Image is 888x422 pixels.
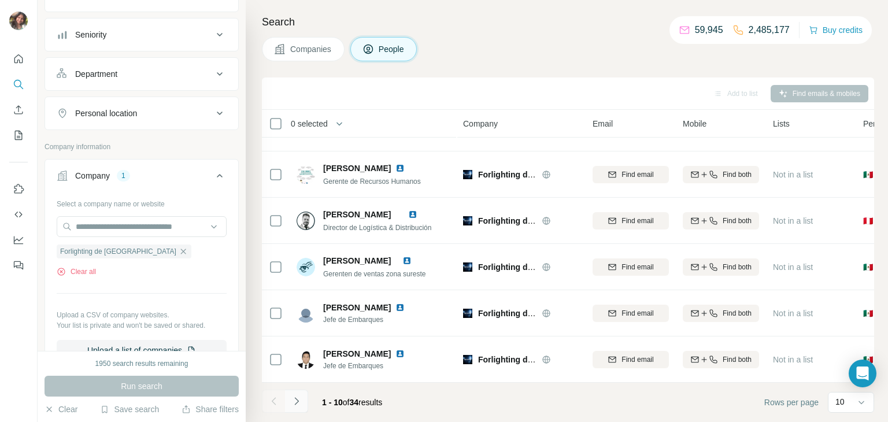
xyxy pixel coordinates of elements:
[285,390,308,413] button: Navigate to next page
[723,308,752,319] span: Find both
[323,177,421,186] span: Gerente de Recursos Humanos
[297,304,315,323] img: Avatar
[395,164,405,173] img: LinkedIn logo
[75,108,137,119] div: Personal location
[323,256,391,265] span: [PERSON_NAME]
[395,303,405,312] img: LinkedIn logo
[9,74,28,95] button: Search
[773,118,790,129] span: Lists
[291,118,328,129] span: 0 selected
[297,350,315,369] img: Avatar
[323,314,419,325] span: Jefe de Embarques
[95,358,188,369] div: 1950 search results remaining
[323,303,391,312] span: [PERSON_NAME]
[350,398,359,407] span: 34
[463,309,472,318] img: Logo of Forlighting de México
[863,169,873,180] span: 🇲🇽
[621,216,653,226] span: Find email
[723,169,752,180] span: Find both
[478,355,621,364] span: Forlighting de [GEOGRAPHIC_DATA]
[621,354,653,365] span: Find email
[262,14,874,30] h4: Search
[621,308,653,319] span: Find email
[9,12,28,30] img: Avatar
[695,23,723,37] p: 59,945
[621,262,653,272] span: Find email
[773,170,813,179] span: Not in a list
[463,355,472,364] img: Logo of Forlighting de México
[323,349,391,358] span: [PERSON_NAME]
[343,398,350,407] span: of
[323,210,391,219] span: [PERSON_NAME]
[478,216,621,225] span: Forlighting de [GEOGRAPHIC_DATA]
[809,22,863,38] button: Buy credits
[9,125,28,146] button: My lists
[379,43,405,55] span: People
[45,404,77,415] button: Clear
[593,351,669,368] button: Find email
[57,310,227,320] p: Upload a CSV of company websites.
[773,355,813,364] span: Not in a list
[478,309,621,318] span: Forlighting de [GEOGRAPHIC_DATA]
[773,216,813,225] span: Not in a list
[402,256,412,265] img: LinkedIn logo
[60,246,176,257] span: Forlighting de [GEOGRAPHIC_DATA]
[182,404,239,415] button: Share filters
[463,118,498,129] span: Company
[9,255,28,276] button: Feedback
[323,224,431,232] span: Director de Logística & Distribución
[863,215,873,227] span: 🇵🇪
[683,258,759,276] button: Find both
[323,131,405,139] span: Gerente de mercadotecnia
[9,204,28,225] button: Use Surfe API
[45,142,239,152] p: Company information
[683,118,706,129] span: Mobile
[297,212,315,230] img: Avatar
[593,305,669,322] button: Find email
[323,270,425,278] span: Gerenten de ventas zona sureste
[849,360,876,387] div: Open Intercom Messenger
[463,170,472,179] img: Logo of Forlighting de México
[45,162,238,194] button: Company1
[57,266,96,277] button: Clear all
[683,305,759,322] button: Find both
[463,216,472,225] img: Logo of Forlighting de México
[621,169,653,180] span: Find email
[9,179,28,199] button: Use Surfe on LinkedIn
[297,165,315,184] img: Avatar
[395,349,405,358] img: LinkedIn logo
[478,170,621,179] span: Forlighting de [GEOGRAPHIC_DATA]
[863,261,873,273] span: 🇲🇽
[290,43,332,55] span: Companies
[773,262,813,272] span: Not in a list
[408,210,417,219] img: LinkedIn logo
[593,118,613,129] span: Email
[322,398,382,407] span: results
[478,262,621,272] span: Forlighting de [GEOGRAPHIC_DATA]
[683,351,759,368] button: Find both
[57,340,227,361] button: Upload a list of companies
[773,309,813,318] span: Not in a list
[322,398,343,407] span: 1 - 10
[57,194,227,209] div: Select a company name or website
[683,166,759,183] button: Find both
[117,171,130,181] div: 1
[45,60,238,88] button: Department
[723,216,752,226] span: Find both
[764,397,819,408] span: Rows per page
[723,354,752,365] span: Find both
[835,396,845,408] p: 10
[683,212,759,229] button: Find both
[323,361,419,371] span: Jefe de Embarques
[75,29,106,40] div: Seniority
[863,308,873,319] span: 🇲🇽
[57,320,227,331] p: Your list is private and won't be saved or shared.
[297,258,315,276] img: Avatar
[593,258,669,276] button: Find email
[100,404,159,415] button: Save search
[45,21,238,49] button: Seniority
[75,68,117,80] div: Department
[45,99,238,127] button: Personal location
[75,170,110,182] div: Company
[323,162,391,174] span: [PERSON_NAME]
